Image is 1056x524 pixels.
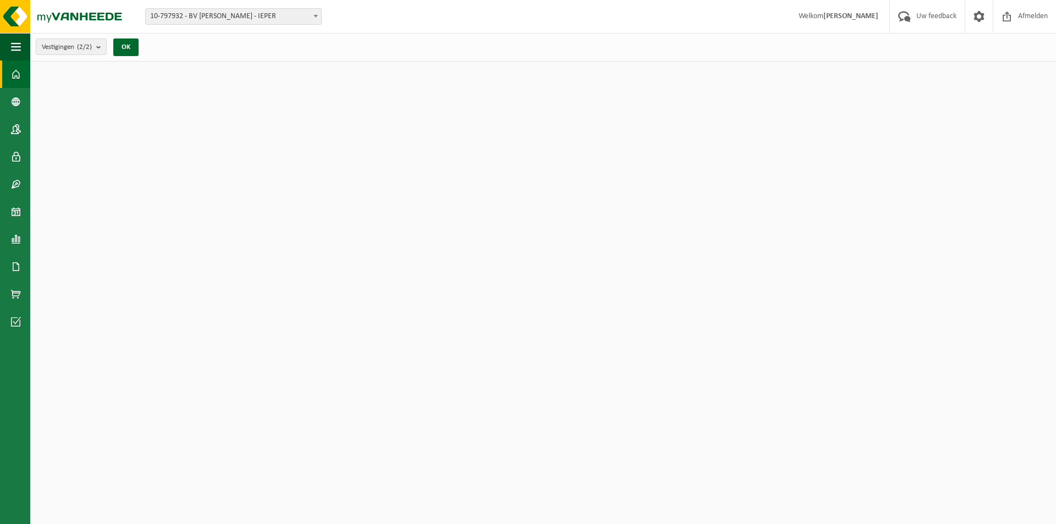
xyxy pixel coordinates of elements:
strong: [PERSON_NAME] [823,12,878,20]
span: 10-797932 - BV STEFAN ROUSSEEUW - IEPER [145,8,322,25]
button: OK [113,38,139,56]
span: Vestigingen [42,39,92,56]
count: (2/2) [77,43,92,51]
button: Vestigingen(2/2) [36,38,107,55]
span: 10-797932 - BV STEFAN ROUSSEEUW - IEPER [146,9,321,24]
